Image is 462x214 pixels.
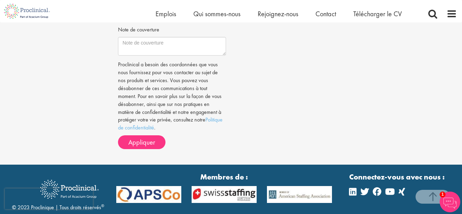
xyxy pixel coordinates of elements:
[128,138,155,147] span: Appliquer
[186,186,262,203] img: APSCo
[111,186,186,203] img: APSCo
[258,9,298,18] a: Rejoignez-nous
[118,116,223,131] a: Politique de confidentialité
[5,188,93,209] iframe: reCAPTCHA
[262,186,337,203] img: APSCo
[118,61,226,132] p: Proclinical a besoin des coordonnées que vous nous fournissez pour vous contacter au sujet de nos...
[116,172,332,182] strong: Membres de :
[35,175,104,204] img: Recrutement Proclinique
[349,172,445,182] strong: Connectez-vous avec nous :
[101,203,104,208] sup: ®
[440,192,460,212] img: Le chatbot
[155,9,176,18] a: Emplois
[440,192,445,197] span: 1
[193,9,240,18] a: Qui sommes-nous
[118,135,165,149] button: Appliquer
[118,23,159,34] label: Note de couverture
[315,9,336,18] a: Contact
[353,9,402,18] a: Télécharger le CV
